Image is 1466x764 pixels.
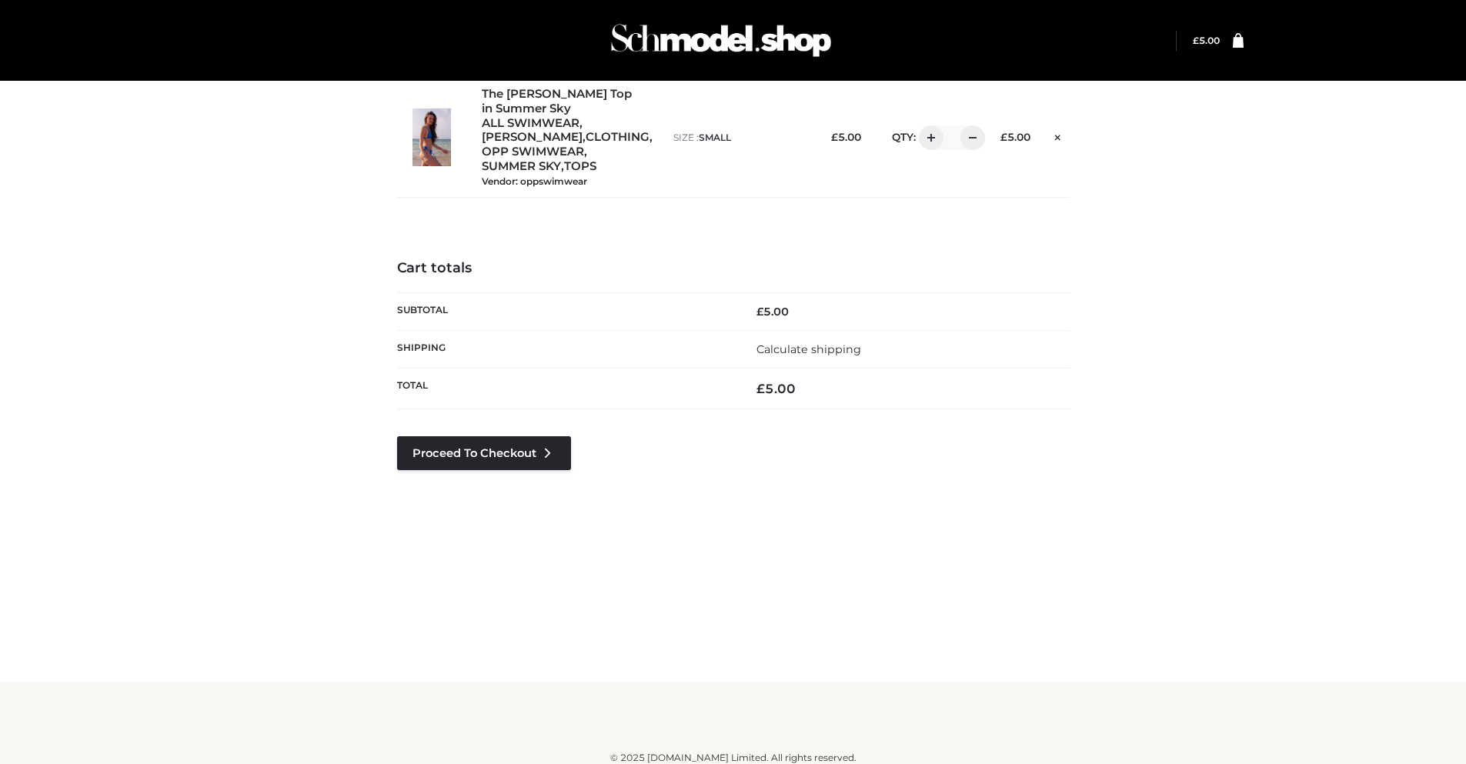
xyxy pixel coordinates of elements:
span: £ [756,305,763,319]
a: TOPS [564,159,596,174]
span: £ [831,131,838,143]
a: SUMMER SKY [482,159,561,174]
span: SMALL [699,132,731,143]
a: Remove this item [1046,125,1069,145]
div: QTY: [877,125,974,150]
a: ALL SWIMWEAR [482,116,579,131]
th: Total [397,369,733,409]
a: The [PERSON_NAME] Top in Summer Sky [482,87,640,116]
span: £ [756,381,765,396]
div: , , , , , [482,87,658,188]
bdi: 5.00 [756,305,789,319]
a: £5.00 [1193,35,1220,46]
a: [PERSON_NAME] [482,130,583,145]
bdi: 5.00 [1193,35,1220,46]
p: size : [673,131,805,145]
span: £ [1193,35,1199,46]
small: Vendor: oppswimwear [482,175,587,187]
bdi: 5.00 [831,131,861,143]
h4: Cart totals [397,260,1070,277]
bdi: 5.00 [756,381,796,396]
a: CLOTHING [586,130,650,145]
img: Schmodel Admin 964 [606,10,837,71]
span: £ [1000,131,1007,143]
a: OPP SWIMWEAR [482,145,584,159]
a: Proceed to Checkout [397,436,571,470]
bdi: 5.00 [1000,131,1030,143]
th: Subtotal [397,292,733,330]
a: Calculate shipping [756,342,861,356]
th: Shipping [397,331,733,369]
